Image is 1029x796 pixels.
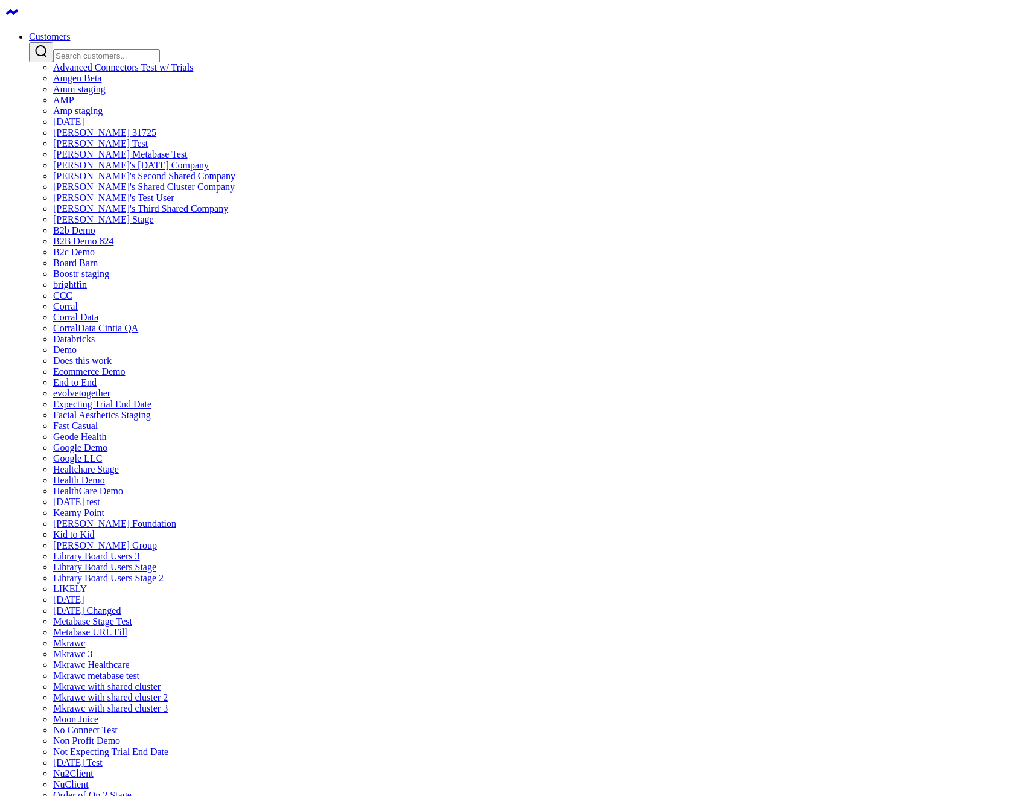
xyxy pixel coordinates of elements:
[53,692,168,702] a: Mkrawc with shared cluster 2
[53,540,157,550] a: [PERSON_NAME] Group
[53,486,123,496] a: HealthCare Demo
[53,84,106,94] a: Amm staging
[53,475,105,485] a: Health Demo
[53,138,148,148] a: [PERSON_NAME] Test
[53,193,174,203] a: [PERSON_NAME]'s Test User
[53,703,168,713] a: Mkrawc with shared cluster 3
[53,225,95,235] a: B2b Demo
[53,182,235,192] a: [PERSON_NAME]'s Shared Cluster Company
[53,518,176,529] a: [PERSON_NAME] Foundation
[53,714,98,724] a: Moon Juice
[53,725,118,735] a: No Connect Test
[53,290,72,301] a: CCC
[53,269,109,279] a: Boostr staging
[53,236,113,246] a: B2B Demo 824
[53,638,85,648] a: Mkrawc
[53,160,209,170] a: [PERSON_NAME]'s [DATE] Company
[53,247,95,257] a: B2c Demo
[53,529,94,540] a: Kid to Kid
[53,171,235,181] a: [PERSON_NAME]'s Second Shared Company
[53,73,101,83] a: Amgen Beta
[53,116,84,127] a: [DATE]
[53,453,102,463] a: Google LLC
[53,508,104,518] a: Kearny Point
[53,562,156,572] a: Library Board Users Stage
[53,421,98,431] a: Fast Casual
[53,464,119,474] a: Healtchare Stage
[53,127,156,138] a: [PERSON_NAME] 31725
[53,301,78,311] a: Corral
[53,627,127,637] a: Metabase URL Fill
[53,312,98,322] a: Corral Data
[53,768,94,778] a: Nu2Client
[53,616,132,626] a: Metabase Stage Test
[53,49,160,62] input: Search customers input
[53,203,228,214] a: [PERSON_NAME]'s Third Shared Company
[53,681,161,692] a: Mkrawc with shared cluster
[29,42,53,62] button: Search customers button
[53,584,87,594] a: LIKELY
[53,279,87,290] a: brightfin
[53,149,188,159] a: [PERSON_NAME] Metabase Test
[53,660,130,670] a: Mkrawc Healthcare
[53,757,103,768] a: [DATE] Test
[29,31,70,42] a: Customers
[53,442,107,453] a: Google Demo
[53,388,110,398] a: evolvetogether
[53,736,120,746] a: Non Profit Demo
[53,258,98,268] a: Board Barn
[53,410,151,420] a: Facial Aesthetics Staging
[53,399,151,409] a: Expecting Trial End Date
[53,747,168,757] a: Not Expecting Trial End Date
[53,670,139,681] a: Mkrawc metabase test
[53,323,138,333] a: CorralData Cintia QA
[53,95,74,105] a: AMP
[53,573,164,583] a: Library Board Users Stage 2
[53,377,97,387] a: End to End
[53,779,89,789] a: NuClient
[53,62,193,72] a: Advanced Connectors Test w/ Trials
[53,214,154,224] a: [PERSON_NAME] Stage
[53,497,100,507] a: [DATE] test
[53,334,95,344] a: Databricks
[53,605,121,616] a: [DATE] Changed
[53,594,84,605] a: [DATE]
[53,431,106,442] a: Geode Health
[53,551,140,561] a: Library Board Users 3
[53,345,77,355] a: Demo
[53,106,103,116] a: Amp staging
[53,649,92,659] a: Mkrawc 3
[53,355,112,366] a: Does this work
[53,366,126,377] a: Ecommerce Demo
